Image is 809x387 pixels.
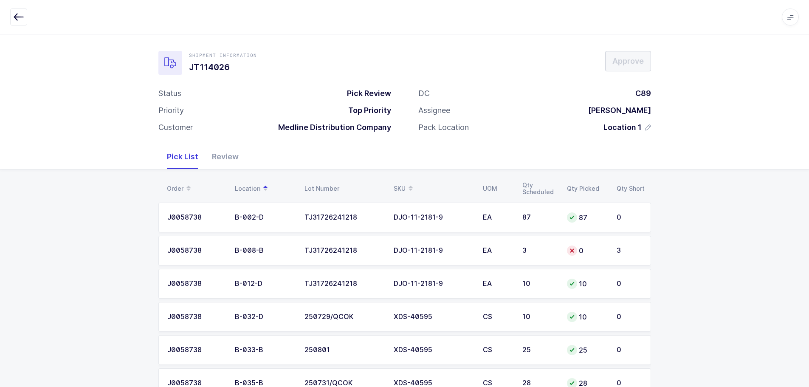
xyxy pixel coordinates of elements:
div: CS [483,346,512,354]
div: J0058738 [167,247,225,254]
div: J0058738 [167,346,225,354]
div: DJO-11-2181-9 [394,280,473,288]
div: CS [483,379,512,387]
div: Review [205,144,245,169]
div: XDS-40595 [394,346,473,354]
div: Qty Short [617,185,646,192]
div: 0 [567,246,606,256]
div: Qty Picked [567,185,606,192]
div: Lot Number [304,185,383,192]
div: 250731/QCOK [304,379,383,387]
div: Top Priority [341,105,391,116]
div: 87 [567,212,606,223]
div: TJ31726241218 [304,214,383,221]
div: 10 [522,313,557,321]
div: Qty Scheduled [522,182,557,195]
div: UOM [483,185,512,192]
div: B-012-D [235,280,294,288]
h1: JT114026 [189,60,257,74]
div: 250729/QCOK [304,313,383,321]
div: XDS-40595 [394,313,473,321]
div: DJO-11-2181-9 [394,214,473,221]
div: 87 [522,214,557,221]
div: XDS-40595 [394,379,473,387]
div: SKU [394,181,473,196]
span: C89 [635,89,651,98]
div: Order [167,181,225,196]
div: Location [235,181,294,196]
span: Location 1 [603,122,642,133]
div: DC [418,88,430,99]
div: 28 [522,379,557,387]
div: Pick List [160,144,205,169]
div: 0 [617,379,642,387]
div: EA [483,247,512,254]
div: B-035-B [235,379,294,387]
div: CS [483,313,512,321]
div: DJO-11-2181-9 [394,247,473,254]
div: EA [483,214,512,221]
div: J0058738 [167,379,225,387]
div: B-032-D [235,313,294,321]
div: [PERSON_NAME] [581,105,651,116]
div: 3 [617,247,642,254]
div: 25 [567,345,606,355]
div: 0 [617,313,642,321]
div: 10 [522,280,557,288]
div: Assignee [418,105,450,116]
div: J0058738 [167,313,225,321]
div: 25 [522,346,557,354]
div: EA [483,280,512,288]
div: 10 [567,279,606,289]
div: TJ31726241218 [304,280,383,288]
div: J0058738 [167,214,225,221]
div: Customer [158,122,193,133]
button: Approve [605,51,651,71]
div: Pick Review [340,88,391,99]
span: Approve [612,56,644,66]
div: 0 [617,280,642,288]
div: 250801 [304,346,383,354]
div: 0 [617,346,642,354]
div: Pack Location [418,122,469,133]
div: B-002-D [235,214,294,221]
div: J0058738 [167,280,225,288]
div: 3 [522,247,557,254]
div: Medline Distribution Company [271,122,391,133]
div: 10 [567,312,606,322]
div: Status [158,88,181,99]
div: B-033-B [235,346,294,354]
div: TJ31726241218 [304,247,383,254]
button: Location 1 [603,122,651,133]
div: B-008-B [235,247,294,254]
div: 0 [617,214,642,221]
div: Shipment Information [189,52,257,59]
div: Priority [158,105,184,116]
